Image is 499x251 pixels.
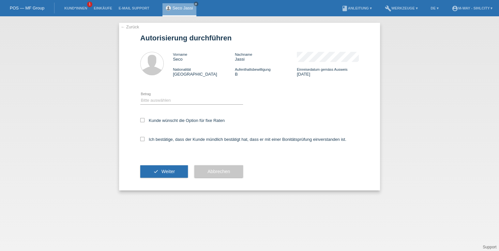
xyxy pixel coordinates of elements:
[161,169,175,174] span: Weiter
[61,6,90,10] a: Kund*innen
[338,6,375,10] a: bookAnleitung ▾
[194,165,243,178] button: Abbrechen
[382,6,421,10] a: buildWerkzeuge ▾
[427,6,442,10] a: DE ▾
[140,34,359,42] h1: Autorisierung durchführen
[115,6,153,10] a: E-Mail Support
[235,67,270,71] span: Aufenthaltsbewilligung
[173,6,193,10] a: Seco Jassi
[173,52,187,56] span: Vorname
[235,67,297,77] div: B
[90,6,115,10] a: Einkäufe
[385,5,391,12] i: build
[297,67,347,71] span: Einreisedatum gemäss Ausweis
[140,137,346,142] label: Ich bestätige, dass der Kunde mündlich bestätigt hat, dass er mit einer Bonitätsprüfung einversta...
[207,169,230,174] span: Abbrechen
[153,169,159,174] i: check
[173,67,235,77] div: [GEOGRAPHIC_DATA]
[173,52,235,62] div: Seco
[194,2,198,6] a: close
[297,67,359,77] div: [DATE]
[140,165,188,178] button: check Weiter
[121,24,139,29] a: ← Zurück
[341,5,348,12] i: book
[483,245,496,249] a: Support
[194,2,198,6] i: close
[173,67,191,71] span: Nationalität
[448,6,496,10] a: account_circlem-way - Sihlcity ▾
[87,2,92,7] span: 1
[452,5,458,12] i: account_circle
[235,52,297,62] div: Jassi
[140,118,225,123] label: Kunde wünscht die Option für fixe Raten
[235,52,252,56] span: Nachname
[10,6,44,10] a: POS — MF Group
